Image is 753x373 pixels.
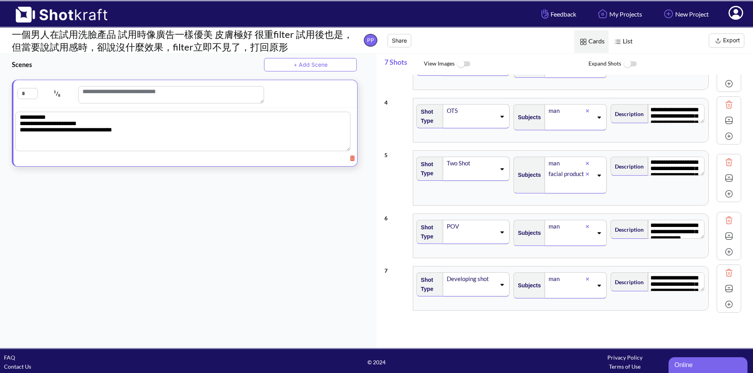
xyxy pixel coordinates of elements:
[613,37,623,47] img: List Icon
[539,7,551,21] img: Hand Icon
[417,158,439,180] span: Shot Type
[548,105,586,116] div: man
[723,99,735,111] img: Trash Icon
[723,172,735,184] img: Expand Icon
[264,58,357,71] button: + Add Scene
[723,283,735,294] img: Expand Icon
[611,160,644,173] span: Description
[539,9,576,19] span: Feedback
[384,146,409,159] div: 5
[548,169,586,179] div: facial product
[514,169,541,182] span: Subjects
[723,188,735,200] img: Add Icon
[38,87,76,100] span: /
[574,30,609,53] span: Cards
[424,56,588,73] span: View Images
[501,362,749,371] div: Terms of Use
[611,276,644,289] span: Description
[590,4,648,24] a: My Projects
[384,94,409,107] div: 4
[611,107,644,120] span: Description
[4,363,31,370] a: Contact Us
[54,89,56,94] span: 1
[384,54,424,75] span: 7 Shots
[384,262,409,275] div: 7
[12,60,264,69] h3: Scenes
[723,78,735,90] img: Add Icon
[723,114,735,126] img: Expand Icon
[501,353,749,362] div: Privacy Policy
[723,298,735,310] img: Add Icon
[4,354,15,361] a: FAQ
[417,274,439,296] span: Shot Type
[588,56,753,73] span: Expand Shots
[446,158,496,169] div: Two Shot
[364,34,377,47] span: PP
[252,358,500,367] span: © 2024
[58,93,60,97] span: 8
[662,7,675,21] img: Add Icon
[723,156,735,168] img: Trash Icon
[446,221,496,232] div: POV
[656,4,715,24] a: New Project
[723,130,735,142] img: Add Icon
[417,221,439,243] span: Shot Type
[723,214,735,226] img: Trash Icon
[548,158,586,169] div: man
[611,223,644,236] span: Description
[514,111,541,124] span: Subjects
[446,105,496,116] div: OTS
[417,105,439,127] span: Shot Type
[723,230,735,242] img: Expand Icon
[514,279,541,292] span: Subjects
[388,34,411,47] button: Share
[723,246,735,258] img: Add Icon
[669,356,749,373] iframe: chat widget
[548,274,586,284] div: man
[609,30,637,53] span: List
[514,227,541,240] span: Subjects
[723,267,735,279] img: Trash Icon
[713,36,723,46] img: Export Icon
[596,7,609,21] img: Home Icon
[455,56,472,73] img: ToggleOff Icon
[578,37,588,47] img: Card Icon
[548,221,586,232] div: man
[709,34,744,48] button: Export
[446,274,496,284] div: Developing shot
[384,210,409,223] div: 6
[621,56,639,73] img: ToggleOff Icon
